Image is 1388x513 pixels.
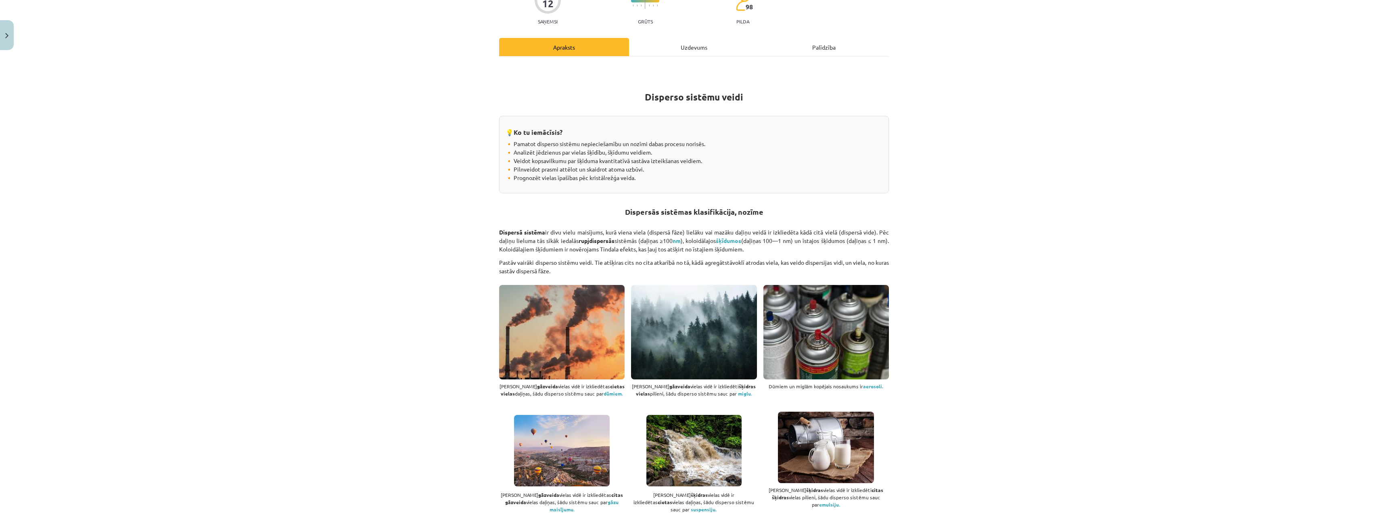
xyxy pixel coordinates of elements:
[716,237,741,244] span: šķīdumos
[763,486,889,508] p: [PERSON_NAME] vielas vidē ir izkliedēti vielas pilieni, šādu disperso sistēmu sauc par
[550,499,619,513] strong: gāzu maisījumu
[806,487,823,493] strong: šķidras
[657,4,658,6] img: icon-short-line-57e1e144782c952c97e751825c79c345078a6d821885a25fce030b3d8c18986b.svg
[691,492,708,498] strong: šķidras
[499,228,889,253] p: ir divu vielu maisījums, kurā viena viela (dispersā fāze) lielāku vai mazāku daļiņu veidā ir izkl...
[669,383,690,389] strong: gāzveida
[499,38,629,56] div: Apraksts
[506,122,882,137] h3: 💡
[632,383,756,397] span: [PERSON_NAME] vielas vidē ir izkliedēti pilieni, šādu disperso sistēmu sauc par
[625,207,763,216] strong: Dispersās sistēmas klasifikācija, nozīme
[622,390,623,397] span: .
[636,383,756,397] strong: šķidras vielas
[535,19,561,24] p: Saņemsi
[499,383,625,397] p: [PERSON_NAME] vielas vidē ir izkliedētas daļiņas, šādu disperso sistēmu sauc par
[653,4,654,6] img: icon-short-line-57e1e144782c952c97e751825c79c345078a6d821885a25fce030b3d8c18986b.svg
[819,501,840,508] span: .
[537,383,558,389] strong: gāzveida
[514,128,562,136] strong: Ko tu iemācīsis?
[778,412,874,483] img: Shutterstock_721417984_milk_piens.jpg
[505,492,623,505] strong: citas gāzveida
[629,38,759,56] div: Uzdevums
[633,4,633,6] img: icon-short-line-57e1e144782c952c97e751825c79c345078a6d821885a25fce030b3d8c18986b.svg
[499,491,625,513] p: [PERSON_NAME] vielas vidē ir izkliedētas vielas daļiņas, šādu sistēmu sauc par
[863,383,884,389] strong: aerosoli.
[746,3,753,10] span: 98
[538,492,559,498] strong: gāzveida
[506,140,882,182] p: 🔸 Pamatot disperso sistēmu nepieciešamību un nozīmi dabas procesu norisēs. 🔸 Analizēt jēdzienus p...
[579,237,615,244] strong: rupjdispersās
[763,285,889,379] img: Shutterstock_651172438_aerosol_aerosoli.jpg
[499,258,889,275] p: Pastāv vairāki disperso sistēmu veidi. Tie atšķiras cits no cita atkarībā no tā, kādā agregātstāv...
[763,383,889,390] p: Dūmiem un miglām kopējais nosaukums ir
[638,19,653,24] p: Grūts
[759,38,889,56] div: Palīdzība
[637,4,638,6] img: icon-short-line-57e1e144782c952c97e751825c79c345078a6d821885a25fce030b3d8c18986b.svg
[736,19,749,24] p: pilda
[646,415,742,486] img: Shutterstock_2192667711_dirty waterfall_netīrs ūdenskritums.jpg
[550,499,619,513] span: .
[738,390,752,397] span: .
[631,491,757,513] p: [PERSON_NAME] vielas vidē ir izkliedētas vielas daļiņas, šādu disperso sistēmu sauc par
[501,383,625,397] strong: cietas vielas
[819,501,839,508] strong: emulsiju
[658,499,672,505] strong: cietas
[604,390,622,397] strong: dūmiem
[772,487,884,500] strong: citas šķidras
[738,390,751,397] strong: miglu
[649,4,650,6] img: icon-short-line-57e1e144782c952c97e751825c79c345078a6d821885a25fce030b3d8c18986b.svg
[673,237,681,244] strong: nm
[645,91,743,103] strong: Disperso sistēmu veidi
[641,4,642,6] img: icon-short-line-57e1e144782c952c97e751825c79c345078a6d821885a25fce030b3d8c18986b.svg
[5,33,8,38] img: icon-close-lesson-0947bae3869378f0d4975bcd49f059093ad1ed9edebbc8119c70593378902aed.svg
[499,228,545,236] strong: Dispersā sistēma
[514,415,610,486] img: Shutterstock_94447651_hot air balloons_gaisa baloni.jpg
[691,506,717,513] span: suspensiju.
